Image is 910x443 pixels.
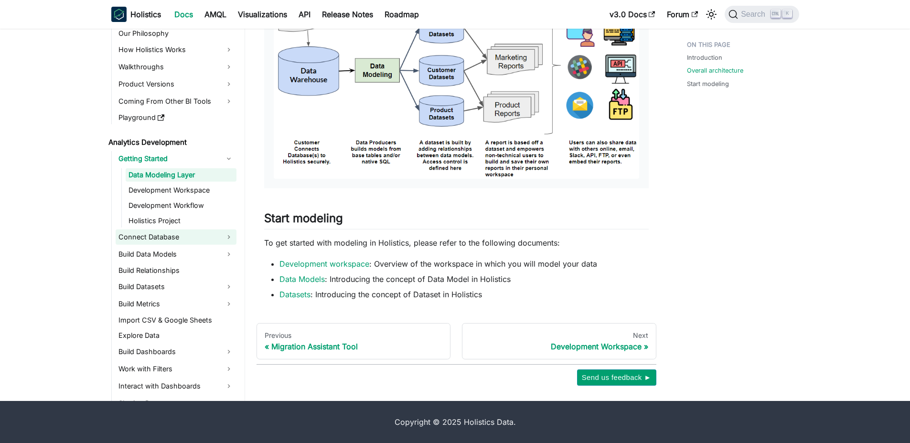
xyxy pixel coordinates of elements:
[199,7,232,22] a: AMQL
[264,211,649,229] h2: Start modeling
[257,323,656,359] nav: Docs pages
[316,7,379,22] a: Release Notes
[604,7,661,22] a: v3.0 Docs
[279,258,649,270] li: : Overview of the workspace in which you will model your data
[279,273,649,285] li: : Introducing the concept of Data Model in Holistics
[265,331,443,340] div: Previous
[116,94,236,109] a: Coming From Other BI Tools
[577,369,656,386] button: Send us feedback ►
[379,7,425,22] a: Roadmap
[116,264,236,277] a: Build Relationships
[116,378,236,394] a: Interact with Dashboards
[151,416,759,428] div: Copyright © 2025 Holistics Data.
[279,259,369,269] a: Development workspace
[582,371,652,384] span: Send us feedback ►
[725,6,799,23] button: Search (Ctrl+K)
[116,59,236,75] a: Walkthroughs
[279,289,649,300] li: : Introducing the concept of Dataset in Holistics
[470,342,648,351] div: Development Workspace
[126,199,236,212] a: Development Workflow
[116,111,236,124] a: Playground
[116,313,236,327] a: Import CSV & Google Sheets
[116,151,236,166] a: Getting Started
[116,247,236,262] a: Build Data Models
[116,76,236,92] a: Product Versions
[116,396,236,411] a: Sharing Data
[470,331,648,340] div: Next
[116,229,236,245] a: Connect Database
[169,7,199,22] a: Docs
[265,342,443,351] div: Migration Assistant Tool
[257,323,451,359] a: PreviousMigration Assistant Tool
[232,7,293,22] a: Visualizations
[462,323,656,359] a: NextDevelopment Workspace
[116,279,236,294] a: Build Datasets
[704,7,719,22] button: Switch between dark and light mode (currently light mode)
[661,7,704,22] a: Forum
[782,10,792,18] kbd: K
[111,7,161,22] a: HolisticsHolistics
[116,329,236,342] a: Explore Data
[126,184,236,197] a: Development Workspace
[126,168,236,182] a: Data Modeling Layer
[687,79,729,88] a: Start modeling
[116,42,236,57] a: How Holistics Works
[279,274,325,284] a: Data Models
[293,7,316,22] a: API
[687,53,722,62] a: Introduction
[738,10,771,19] span: Search
[687,66,743,75] a: Overall architecture
[130,9,161,20] b: Holistics
[279,290,310,299] a: Datasets
[126,214,236,227] a: Holistics Project
[264,237,649,249] p: To get started with modeling in Holistics, please refer to the following documents:
[116,361,236,377] a: Work with Filters
[116,27,236,40] a: Our Philosophy
[116,296,236,312] a: Build Metrics
[116,344,236,359] a: Build Dashboards
[111,7,127,22] img: Holistics
[106,136,236,149] a: Analytics Development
